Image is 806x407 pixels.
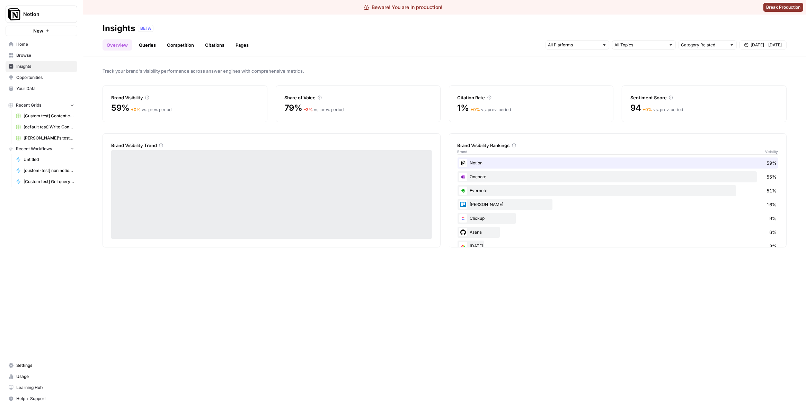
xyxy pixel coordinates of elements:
span: + 0 % [131,107,141,112]
div: vs. prev. period [304,107,344,113]
input: Category Related [681,42,727,48]
span: 6% [769,229,777,236]
div: Brand Visibility Rankings [458,142,778,149]
button: Recent Workflows [6,144,77,154]
a: Your Data [6,83,77,94]
a: [custom-test] non notion page research [13,165,77,176]
span: 55% [767,173,777,180]
img: 2v783w8gft8p3s5e5pppmgj66tpp [459,228,467,236]
div: Onenote [458,171,778,182]
a: Pages [231,39,253,51]
div: Insights [103,23,135,34]
button: Break Production [763,3,803,12]
a: Overview [103,39,132,51]
span: Home [16,41,74,47]
button: Help + Support [6,393,77,404]
div: Brand Visibility Trend [111,142,432,149]
div: vs. prev. period [643,107,683,113]
a: [Custom test] Get query fanout from topic [13,176,77,187]
span: Help + Support [16,396,74,402]
span: Browse [16,52,74,58]
a: Settings [6,360,77,371]
span: Settings [16,362,74,369]
a: Untitled [13,154,77,165]
span: – 3 % [304,107,313,112]
a: Competition [163,39,198,51]
a: Queries [135,39,160,51]
span: Break Production [766,4,800,10]
span: Visibility [765,149,778,154]
img: 2ecgzickl6ac7607lydp2fg9krdz [459,187,467,195]
img: nyvnio03nchgsu99hj5luicuvesv [459,214,467,223]
span: 16% [767,201,777,208]
a: Browse [6,50,77,61]
span: 3% [769,243,777,250]
div: Evernote [458,185,778,196]
span: Recent Grids [16,102,41,108]
a: [default test] Write Content Briefs [13,121,77,133]
div: Citation Rate [458,94,605,101]
span: Insights [16,63,74,70]
a: [PERSON_NAME]'s test Grid [13,133,77,144]
input: All Platforms [548,42,599,48]
a: Citations [201,39,229,51]
span: 1% [458,102,469,114]
button: New [6,26,77,36]
button: Recent Grids [6,100,77,110]
div: vs. prev. period [131,107,171,113]
img: Notion Logo [8,8,20,20]
div: Asana [458,227,778,238]
a: Opportunities [6,72,77,83]
span: Recent Workflows [16,146,52,152]
span: Your Data [16,85,74,92]
div: Beware! You are in production! [364,4,443,11]
div: [PERSON_NAME] [458,199,778,210]
span: Notion [23,11,65,18]
span: 59% [767,160,777,166]
div: Brand Visibility [111,94,259,101]
span: [Custom test] Get query fanout from topic [24,179,74,185]
img: 6ujo9ap59rgquh9d29qd8zxjc546 [459,173,467,181]
button: [DATE] - [DATE] [739,40,787,49]
span: Opportunities [16,74,74,81]
img: vdittyzr50yvc6bia2aagny4s5uj [459,159,467,167]
span: Track your brand's visibility performance across answer engines with comprehensive metrics. [103,67,787,74]
a: Usage [6,371,77,382]
span: 51% [767,187,777,194]
span: [PERSON_NAME]'s test Grid [24,135,74,141]
button: Workspace: Notion [6,6,77,23]
span: [DATE] - [DATE] [751,42,782,48]
span: 59% [111,102,130,114]
span: Brand [458,149,468,154]
div: Clickup [458,213,778,224]
a: Insights [6,61,77,72]
input: All Topics [614,42,666,48]
span: 9% [769,215,777,222]
div: BETA [138,25,153,32]
a: Home [6,39,77,50]
a: Learning Hub [6,382,77,393]
span: New [33,27,43,34]
span: Usage [16,373,74,380]
div: Sentiment Score [630,94,778,101]
img: j0006o4w6wdac5z8yzb60vbgsr6k [459,242,467,250]
span: Learning Hub [16,385,74,391]
div: vs. prev. period [470,107,511,113]
span: [default test] Write Content Briefs [24,124,74,130]
span: Untitled [24,156,74,163]
span: 94 [630,102,641,114]
span: [custom-test] non notion page research [24,168,74,174]
div: Share of Voice [284,94,432,101]
span: + 0 % [643,107,652,112]
div: [DATE] [458,241,778,252]
span: + 0 % [470,107,480,112]
a: [Custom test] Content creation flow [13,110,77,121]
span: 79% [284,102,302,114]
img: dsapf59eflvgghzeeaxzhlzx3epe [459,200,467,209]
span: [Custom test] Content creation flow [24,113,74,119]
div: Notion [458,157,778,169]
